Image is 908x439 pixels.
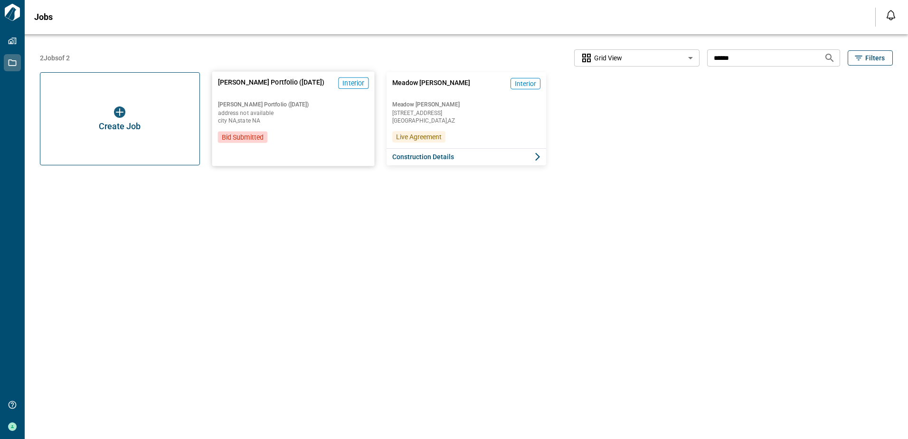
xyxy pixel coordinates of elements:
button: Search jobs [820,48,839,67]
span: Meadow [PERSON_NAME] [392,78,470,97]
button: Filters [848,50,893,66]
span: Filters [865,53,885,63]
span: address not available [218,110,368,116]
span: Interior [515,79,536,88]
span: Bid Submitted [222,132,264,142]
span: [PERSON_NAME] Portfolio ([DATE]) [218,77,324,97]
button: Open notification feed [883,8,899,23]
div: Without label [574,48,700,68]
span: 2 Jobs of 2 [40,53,70,63]
span: Create Job [99,122,141,131]
span: [GEOGRAPHIC_DATA] , AZ [392,118,541,124]
span: Jobs [34,12,53,22]
span: Construction Details [392,152,454,162]
button: Construction Details [387,148,547,165]
span: city NA , state NA [218,118,368,124]
span: [STREET_ADDRESS] [392,110,541,116]
span: Grid View [594,53,622,63]
span: Interior [342,78,364,88]
img: icon button [114,106,125,118]
span: Live Agreement [396,132,442,142]
span: Meadow [PERSON_NAME] [392,101,541,108]
span: [PERSON_NAME] Portfolio ([DATE]) [218,100,368,108]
